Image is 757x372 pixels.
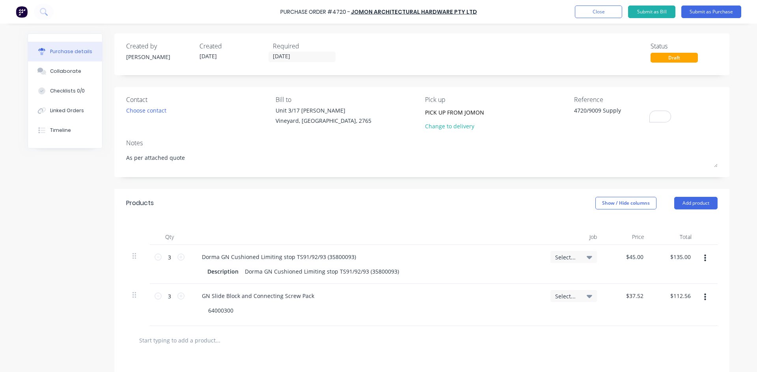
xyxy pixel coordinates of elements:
[126,41,193,51] div: Created by
[730,345,749,364] iframe: Intercom live chat
[595,197,656,209] button: Show / Hide columns
[126,53,193,61] div: [PERSON_NAME]
[603,229,651,245] div: Price
[674,197,718,209] button: Add product
[276,106,371,115] div: Unit 3/17 [PERSON_NAME]
[150,229,189,245] div: Qty
[555,292,579,300] span: Select...
[651,229,698,245] div: Total
[126,150,718,167] textarea: As per attached quote
[276,95,419,104] div: Bill to
[126,198,154,208] div: Products
[681,6,741,18] button: Submit as Purchase
[126,138,718,148] div: Notes
[425,106,497,118] input: Enter notes...
[204,266,242,277] div: Description
[50,87,85,94] div: Checklists 0/0
[628,6,675,18] button: Submit as Bill
[425,122,497,130] div: Change to delivery
[574,106,673,124] textarea: To enrich screen reader interactions, please activate Accessibility in Grammarly extension settings
[16,6,28,18] img: Factory
[196,290,321,302] div: GN Slide Block and Connecting Screw Pack
[50,127,71,134] div: Timeline
[50,48,92,55] div: Purchase details
[276,117,371,125] div: Vineyard, [GEOGRAPHIC_DATA], 2765
[28,120,102,140] button: Timeline
[544,229,603,245] div: Job
[196,251,362,263] div: Dorma GN Cushioned Limiting stop TS91/92/93 (35800093)
[139,332,296,348] input: Start typing to add a product...
[280,8,350,16] div: Purchase Order #4720 -
[351,8,477,16] a: Jomon Architectural Hardware Pty Ltd
[28,61,102,81] button: Collaborate
[126,95,270,104] div: Contact
[50,68,81,75] div: Collaborate
[28,42,102,61] button: Purchase details
[651,41,718,51] div: Status
[50,107,84,114] div: Linked Orders
[651,53,698,63] div: Draft
[555,253,579,261] span: Select...
[28,101,102,120] button: Linked Orders
[28,81,102,101] button: Checklists 0/0
[202,305,240,316] div: 64000300
[574,95,718,104] div: Reference
[575,6,622,18] button: Close
[126,106,166,115] div: Choose contact
[200,41,267,51] div: Created
[273,41,340,51] div: Required
[242,266,402,277] div: Dorma GN Cushioned Limiting stop TS91/92/93 (35800093)
[425,95,569,104] div: Pick up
